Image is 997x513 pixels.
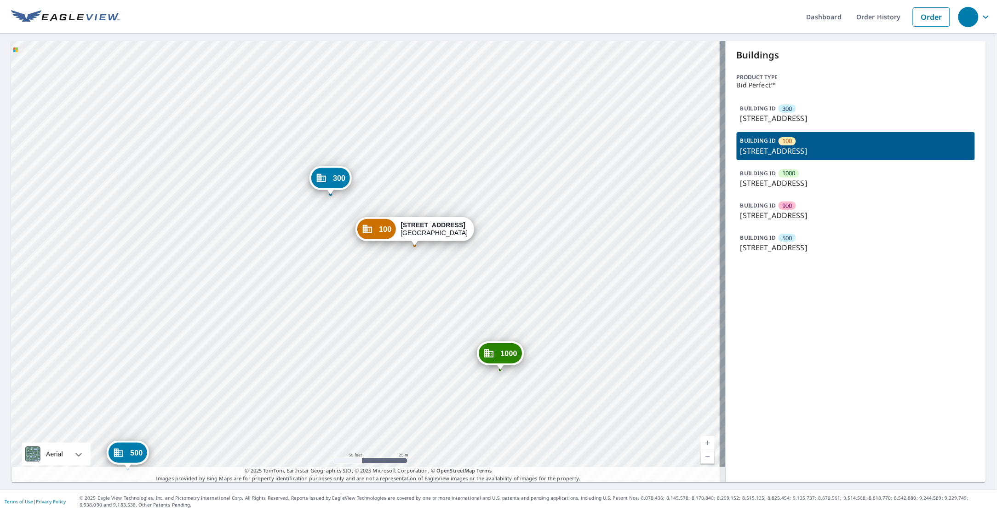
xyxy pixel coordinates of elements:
span: 1000 [782,169,796,178]
a: Terms of Use [5,498,33,505]
span: 100 [379,226,391,233]
a: OpenStreetMap [436,467,475,474]
div: [GEOGRAPHIC_DATA] [401,221,468,237]
span: 100 [782,137,792,145]
a: Current Level 19, Zoom Out [701,450,715,464]
p: Bid Perfect™ [737,81,975,89]
div: Dropped pin, building 100, Commercial property, 8439 Dorchester Rd North Charleston, SC 29420 [355,217,474,246]
span: 300 [782,104,792,113]
span: 500 [782,234,792,242]
p: [STREET_ADDRESS] [740,145,971,156]
p: [STREET_ADDRESS] [740,242,971,253]
span: © 2025 TomTom, Earthstar Geographics SIO, © 2025 Microsoft Corporation, © [245,467,492,475]
p: Images provided by Bing Maps are for property identification purposes only and are not a represen... [11,467,726,482]
p: BUILDING ID [740,137,776,144]
span: 500 [130,450,143,456]
strong: [STREET_ADDRESS] [401,221,466,229]
a: Current Level 19, Zoom In [701,436,715,450]
a: Order [913,7,950,27]
p: Buildings [737,48,975,62]
p: BUILDING ID [740,169,776,177]
a: Privacy Policy [36,498,66,505]
a: Terms [477,467,492,474]
p: BUILDING ID [740,234,776,242]
p: [STREET_ADDRESS] [740,210,971,221]
p: [STREET_ADDRESS] [740,178,971,189]
span: 900 [782,202,792,210]
span: 300 [333,175,345,182]
p: | [5,499,66,504]
div: Dropped pin, building 300, Commercial property, 8439 Dorchester Rd North Charleston, SC 29420 [309,166,352,195]
p: BUILDING ID [740,104,776,112]
div: Aerial [22,443,91,466]
img: EV Logo [11,10,120,24]
p: Product type [737,73,975,81]
p: BUILDING ID [740,202,776,209]
span: 1000 [501,350,517,357]
div: Dropped pin, building 500, Commercial property, 8439 Dorchester Rd North Charleston, SC 29420 [107,441,149,469]
div: Dropped pin, building 1000, Commercial property, 8439 Dorchester Rd North Charleston, SC 29420 [477,341,524,370]
p: © 2025 Eagle View Technologies, Inc. and Pictometry International Corp. All Rights Reserved. Repo... [80,495,992,508]
div: Aerial [43,443,66,466]
p: [STREET_ADDRESS] [740,113,971,124]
